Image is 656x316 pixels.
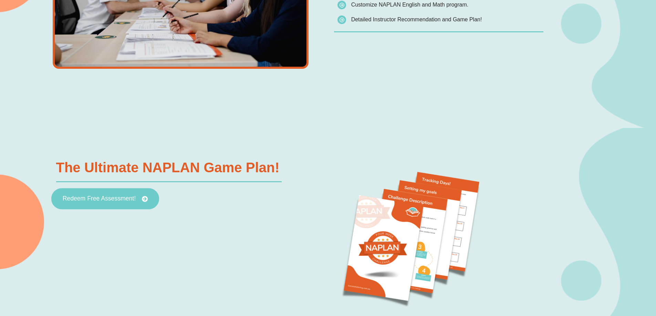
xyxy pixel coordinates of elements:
[337,15,346,24] img: icon-list.png
[351,17,482,22] span: Detailed Instructor Recommendation and Game Plan!
[337,1,346,9] img: icon-list.png
[51,188,159,210] a: Redeem Free Assessment!
[56,161,280,174] h3: The Ultimate NAPLAN Game Plan!
[351,2,469,8] span: Customize NAPLAN English and Math program.
[541,238,656,316] iframe: Chat Widget
[62,196,135,202] span: Redeem Free Assessment!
